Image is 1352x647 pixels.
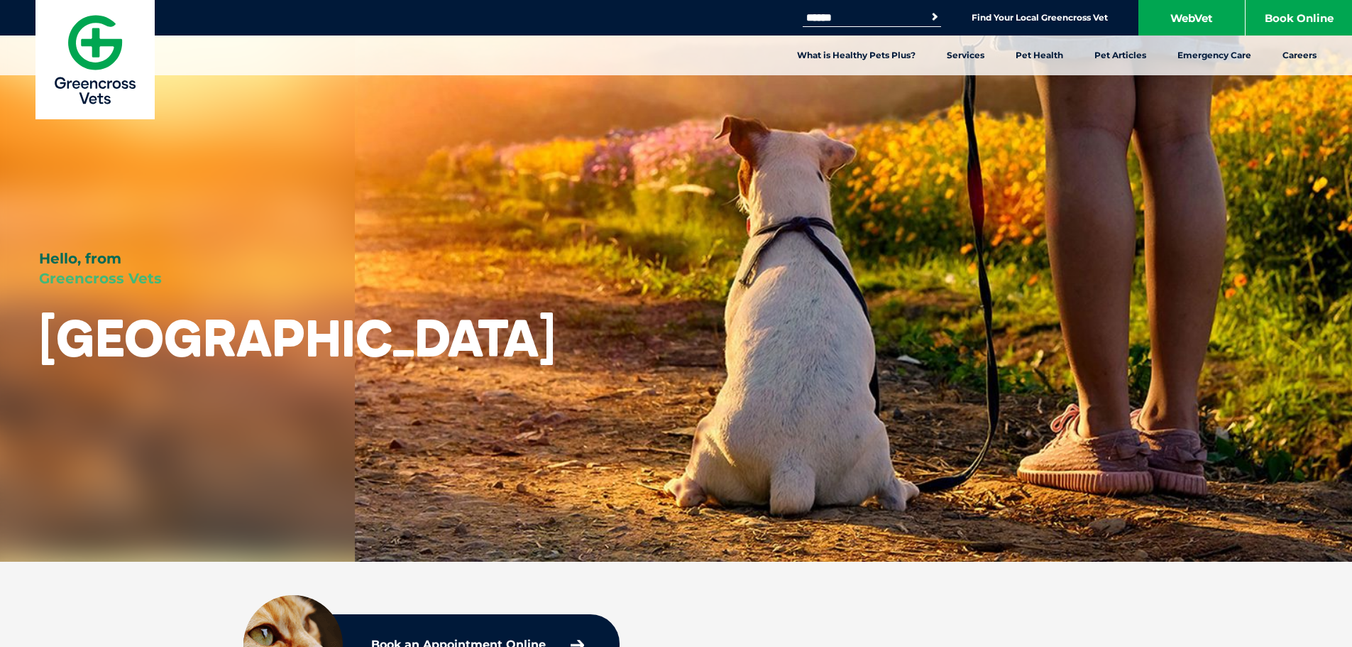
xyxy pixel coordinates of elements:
[39,310,556,366] h1: [GEOGRAPHIC_DATA]
[931,36,1000,75] a: Services
[972,12,1108,23] a: Find Your Local Greencross Vet
[39,270,162,287] span: Greencross Vets
[1000,36,1079,75] a: Pet Health
[1079,36,1162,75] a: Pet Articles
[781,36,931,75] a: What is Healthy Pets Plus?
[39,250,121,267] span: Hello, from
[1267,36,1332,75] a: Careers
[928,10,942,24] button: Search
[1162,36,1267,75] a: Emergency Care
